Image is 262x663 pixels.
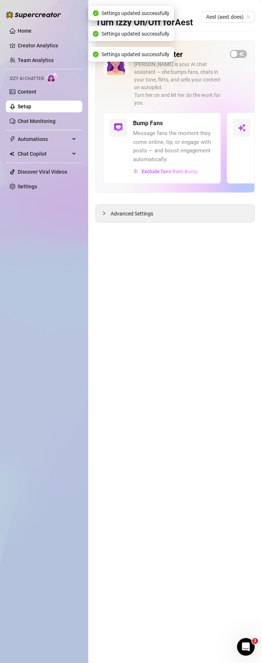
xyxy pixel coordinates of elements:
button: Setup [96,5,115,17]
img: logo-BBDzfeDw.svg [6,11,61,18]
span: check-circle [93,31,98,37]
span: Izzy AI Chatter [10,75,44,82]
span: collapsed [102,211,106,215]
h3: Turn Izzy On/Off for Aest [96,17,193,29]
div: [PERSON_NAME] is your AI chat assistant — she bumps fans, chats in your tone, flirts, and sells y... [134,61,224,107]
img: Chat Copilot [10,151,14,156]
span: check-circle [93,51,98,57]
span: Exclude fans from Bump [141,169,198,174]
img: svg%3e [237,123,246,132]
a: Team Analytics [18,57,54,63]
h2: Izzy AI Chatter [134,50,224,59]
a: Settings [18,184,37,189]
span: Settings updated successfully [101,30,169,38]
span: Aest (aest.does) [206,11,250,22]
img: AI Chatter [47,72,58,83]
img: svg%3e [114,123,123,132]
span: Advanced Settings [111,210,153,218]
span: thunderbolt [10,136,15,142]
iframe: Intercom live chat [237,638,255,656]
a: Setup [18,104,31,109]
span: check-circle [93,10,98,16]
a: Creator Analytics [18,40,76,51]
img: Izzy AI Chatter [103,50,128,75]
div: collapsed [102,209,111,217]
a: Home [18,28,32,34]
img: svg%3e [133,169,139,174]
span: Message fans the moment they come online, tip, or engage with posts — and boost engagement automa... [133,129,215,164]
a: Discover Viral Videos [18,169,67,175]
span: Settings updated successfully [101,50,169,58]
a: Chat Monitoring [18,118,55,124]
a: Content [18,89,36,95]
button: Exclude fans from Bump [133,166,198,177]
h5: Bump Fans [133,119,163,128]
span: Settings updated successfully [101,9,169,17]
span: Chat Copilot [18,148,70,160]
span: team [246,15,251,19]
span: 1 [252,638,258,644]
span: Automations [18,133,70,145]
